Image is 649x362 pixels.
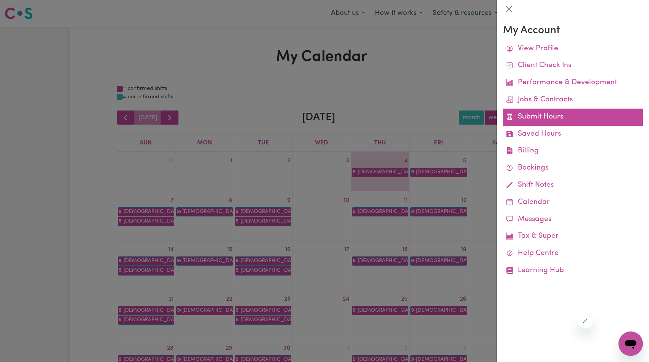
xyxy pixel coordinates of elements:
a: View Profile [503,40,643,58]
a: Help Centre [503,245,643,262]
a: Jobs & Contracts [503,91,643,109]
a: Tax & Super [503,228,643,245]
a: Submit Hours [503,109,643,126]
iframe: Button to launch messaging window [618,332,643,356]
a: Learning Hub [503,262,643,279]
a: Bookings [503,160,643,177]
a: Shift Notes [503,177,643,194]
h3: My Account [503,24,643,37]
span: Need any help? [5,5,46,11]
a: Billing [503,143,643,160]
a: Performance & Development [503,74,643,91]
iframe: Close message [578,313,593,328]
a: Client Check Ins [503,57,643,74]
a: Saved Hours [503,126,643,143]
a: Calendar [503,194,643,211]
a: Messages [503,211,643,228]
button: Close [503,3,515,15]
